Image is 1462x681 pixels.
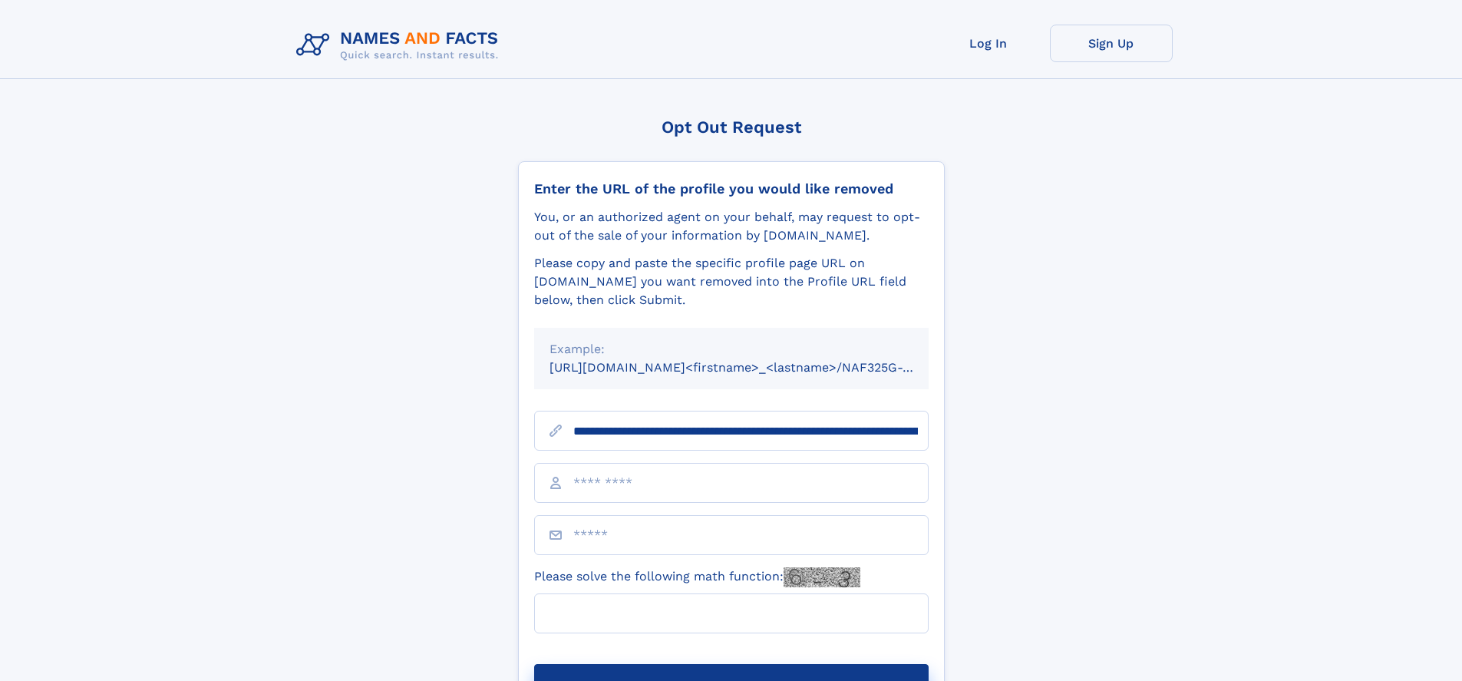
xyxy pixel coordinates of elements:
[549,360,958,375] small: [URL][DOMAIN_NAME]<firstname>_<lastname>/NAF325G-xxxxxxxx
[290,25,511,66] img: Logo Names and Facts
[534,180,929,197] div: Enter the URL of the profile you would like removed
[549,340,913,359] div: Example:
[534,208,929,245] div: You, or an authorized agent on your behalf, may request to opt-out of the sale of your informatio...
[534,254,929,309] div: Please copy and paste the specific profile page URL on [DOMAIN_NAME] you want removed into the Pr...
[927,25,1050,62] a: Log In
[518,117,945,137] div: Opt Out Request
[1050,25,1173,62] a: Sign Up
[534,567,860,587] label: Please solve the following math function:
